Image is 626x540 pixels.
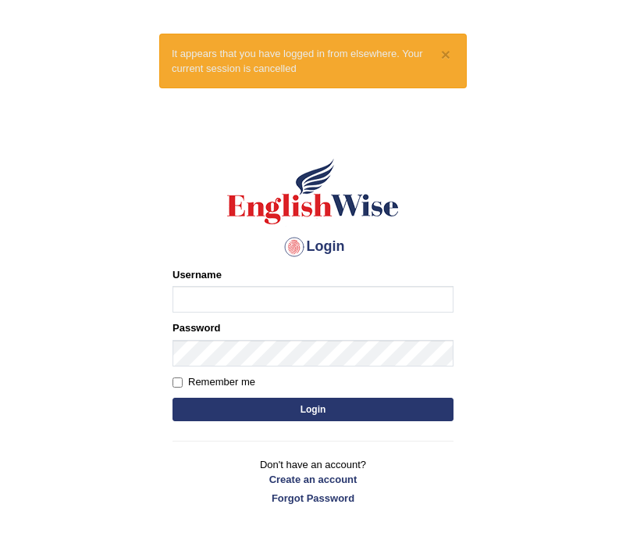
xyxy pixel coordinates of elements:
[173,398,453,421] button: Login
[159,34,467,88] div: It appears that you have logged in from elsewhere. Your current session is cancelled
[173,491,453,506] a: Forgot Password
[173,234,453,259] h4: Login
[173,320,220,335] label: Password
[173,374,255,390] label: Remember me
[224,156,402,227] img: Logo of English Wise sign in for intelligent practice with AI
[173,377,183,388] input: Remember me
[173,457,453,506] p: Don't have an account?
[441,46,450,63] button: ×
[173,472,453,487] a: Create an account
[173,267,222,282] label: Username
